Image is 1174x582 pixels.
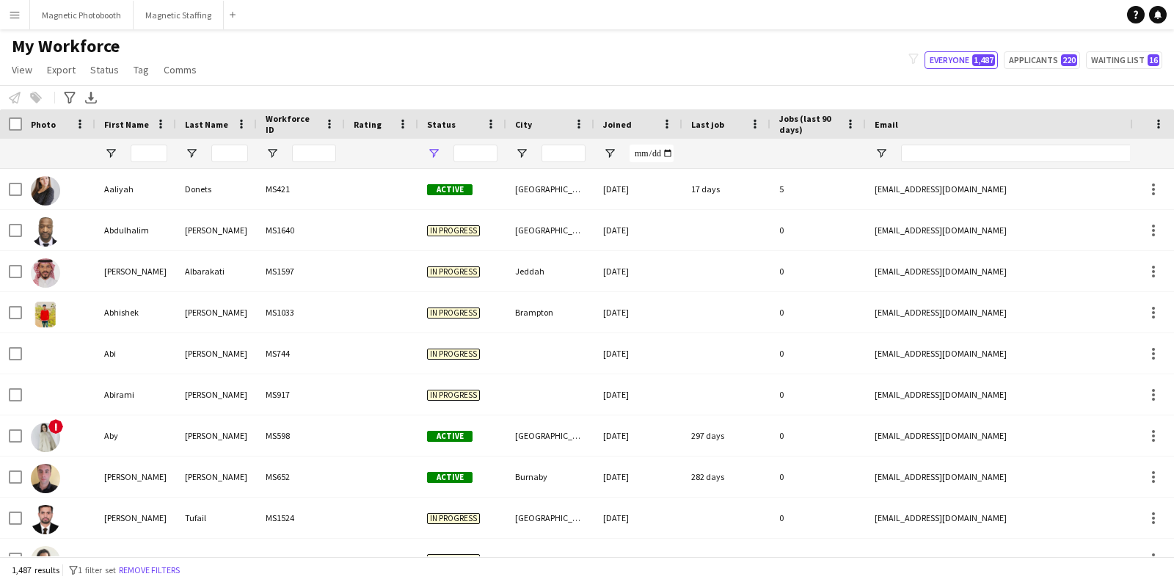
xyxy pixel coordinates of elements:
[176,169,257,209] div: Donets
[866,292,1159,332] div: [EMAIL_ADDRESS][DOMAIN_NAME]
[95,456,176,497] div: [PERSON_NAME]
[770,292,866,332] div: 0
[95,374,176,415] div: Abirami
[31,423,60,452] img: Aby Stanger
[691,119,724,130] span: Last job
[603,147,616,160] button: Open Filter Menu
[31,546,60,575] img: Adriana Brkic
[95,251,176,291] div: [PERSON_NAME]
[427,266,480,277] span: In progress
[176,456,257,497] div: [PERSON_NAME]
[176,415,257,456] div: [PERSON_NAME]
[427,554,480,565] span: In progress
[506,498,594,538] div: [GEOGRAPHIC_DATA]
[128,60,155,79] a: Tag
[104,119,149,130] span: First Name
[506,292,594,332] div: Brampton
[292,145,336,162] input: Workforce ID Filter Input
[61,89,79,106] app-action-btn: Advanced filters
[682,169,770,209] div: 17 days
[427,225,480,236] span: In progress
[131,145,167,162] input: First Name Filter Input
[594,251,682,291] div: [DATE]
[266,113,318,135] span: Workforce ID
[506,456,594,497] div: Burnaby
[12,63,32,76] span: View
[427,472,473,483] span: Active
[594,292,682,332] div: [DATE]
[31,258,60,288] img: Abdulmajeed Albarakati
[866,210,1159,250] div: [EMAIL_ADDRESS][DOMAIN_NAME]
[176,210,257,250] div: [PERSON_NAME]
[185,147,198,160] button: Open Filter Menu
[770,210,866,250] div: 0
[104,147,117,160] button: Open Filter Menu
[594,333,682,374] div: [DATE]
[257,210,345,250] div: MS1640
[427,308,480,319] span: In progress
[770,456,866,497] div: 0
[866,415,1159,456] div: [EMAIL_ADDRESS][DOMAIN_NAME]
[506,169,594,209] div: [GEOGRAPHIC_DATA]
[427,431,473,442] span: Active
[257,251,345,291] div: MS1597
[95,498,176,538] div: [PERSON_NAME]
[84,60,125,79] a: Status
[866,251,1159,291] div: [EMAIL_ADDRESS][DOMAIN_NAME]
[594,415,682,456] div: [DATE]
[12,35,120,57] span: My Workforce
[427,119,456,130] span: Status
[1004,51,1080,69] button: Applicants220
[257,292,345,332] div: MS1033
[95,210,176,250] div: Abdulhalim
[95,292,176,332] div: Abhishek
[31,299,60,329] img: Abhishek Kumar
[770,539,866,579] div: 0
[6,60,38,79] a: View
[78,564,116,575] span: 1 filter set
[134,1,224,29] button: Magnetic Staffing
[257,415,345,456] div: MS598
[427,184,473,195] span: Active
[134,63,149,76] span: Tag
[866,333,1159,374] div: [EMAIL_ADDRESS][DOMAIN_NAME]
[630,145,674,162] input: Joined Filter Input
[972,54,995,66] span: 1,487
[95,539,176,579] div: [PERSON_NAME]
[682,415,770,456] div: 297 days
[779,113,839,135] span: Jobs (last 90 days)
[427,349,480,360] span: In progress
[866,456,1159,497] div: [EMAIL_ADDRESS][DOMAIN_NAME]
[164,63,197,76] span: Comms
[95,169,176,209] div: Aaliyah
[95,415,176,456] div: Aby
[176,333,257,374] div: [PERSON_NAME]
[1061,54,1077,66] span: 220
[506,210,594,250] div: [GEOGRAPHIC_DATA]
[866,498,1159,538] div: [EMAIL_ADDRESS][DOMAIN_NAME]
[185,119,228,130] span: Last Name
[47,63,76,76] span: Export
[176,498,257,538] div: Tufail
[427,390,480,401] span: In progress
[866,374,1159,415] div: [EMAIL_ADDRESS][DOMAIN_NAME]
[866,539,1159,579] div: [EMAIL_ADDRESS][DOMAIN_NAME]
[542,145,586,162] input: City Filter Input
[866,169,1159,209] div: [EMAIL_ADDRESS][DOMAIN_NAME]
[770,169,866,209] div: 5
[95,333,176,374] div: Abi
[1148,54,1159,66] span: 16
[257,456,345,497] div: MS652
[257,333,345,374] div: MS744
[31,217,60,247] img: Abdulhalim Ahmed
[594,210,682,250] div: [DATE]
[31,505,60,534] img: Adnan Tufail
[427,147,440,160] button: Open Filter Menu
[925,51,998,69] button: Everyone1,487
[515,119,532,130] span: City
[875,119,898,130] span: Email
[770,374,866,415] div: 0
[515,147,528,160] button: Open Filter Menu
[211,145,248,162] input: Last Name Filter Input
[682,456,770,497] div: 282 days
